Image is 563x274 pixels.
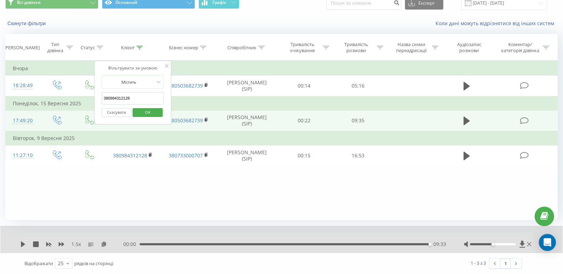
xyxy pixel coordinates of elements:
[102,92,164,105] input: Введіть значення
[25,260,53,267] span: Відображати
[277,145,331,166] td: 00:15
[331,76,385,96] td: 05:16
[499,41,541,54] div: Коментар/категорія дзвінка
[13,149,33,162] div: 11:27:10
[58,260,64,267] div: 25
[277,76,331,96] td: 00:14
[6,61,558,76] td: Вчора
[13,79,33,93] div: 18:28:49
[5,20,49,27] button: Скинути фільтри
[227,45,256,51] div: Співробітник
[123,241,140,248] span: 00:00
[392,41,430,54] div: Назва схеми переадресації
[102,108,132,117] button: Скасувати
[71,241,81,248] span: 1.5 x
[169,82,203,89] a: 380503682739
[81,45,95,51] div: Статус
[447,41,491,54] div: Аудіозапис розмови
[433,241,446,248] span: 09:33
[13,114,33,128] div: 17:49:20
[492,243,494,246] div: Accessibility label
[331,145,385,166] td: 16:53
[169,117,203,124] a: 380503682739
[102,65,164,72] div: Фільтрувати за умовою
[331,110,385,131] td: 09:35
[74,260,113,267] span: рядків на сторінці
[169,45,198,51] div: Бізнес номер
[217,145,277,166] td: [PERSON_NAME] (SIP)
[500,258,511,268] a: 1
[283,41,321,54] div: Тривалість очікування
[113,152,147,159] a: 380984312128
[6,131,558,145] td: Вівторок, 9 Вересня 2025
[138,107,158,118] span: OK
[471,259,486,267] div: 1 - 3 з 3
[217,110,277,131] td: [PERSON_NAME] (SIP)
[217,76,277,96] td: [PERSON_NAME] (SIP)
[46,41,64,54] div: Тип дзвінка
[121,45,135,51] div: Клієнт
[133,108,163,117] button: OK
[429,243,432,246] div: Accessibility label
[337,41,375,54] div: Тривалість розмови
[4,45,40,51] div: [PERSON_NAME]
[6,96,558,111] td: Понеділок, 15 Вересня 2025
[435,20,558,27] a: Коли дані можуть відрізнятися вiд інших систем
[277,110,331,131] td: 00:22
[539,234,556,251] div: Open Intercom Messenger
[169,152,203,159] a: 380733000707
